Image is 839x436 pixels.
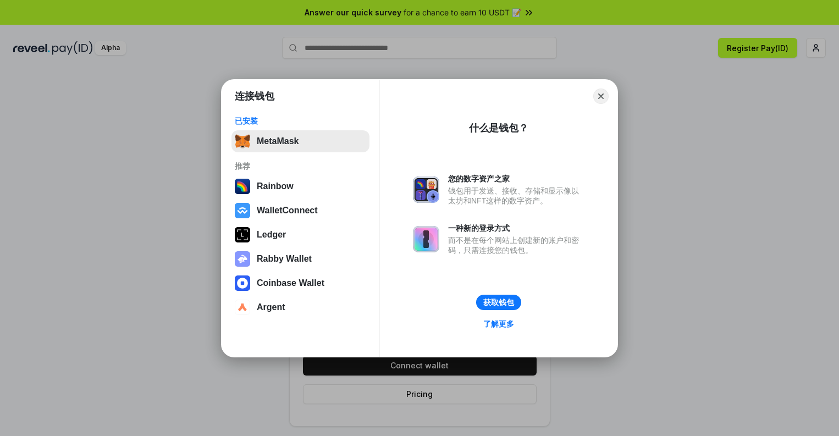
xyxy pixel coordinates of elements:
div: 什么是钱包？ [469,122,528,135]
div: 而不是在每个网站上创建新的账户和密码，只需连接您的钱包。 [448,235,584,255]
div: Ledger [257,230,286,240]
div: 了解更多 [483,319,514,329]
img: svg+xml,%3Csvg%20xmlns%3D%22http%3A%2F%2Fwww.w3.org%2F2000%2Fsvg%22%20fill%3D%22none%22%20viewBox... [413,176,439,203]
div: Coinbase Wallet [257,278,324,288]
button: MetaMask [231,130,369,152]
a: 了解更多 [477,317,521,331]
div: MetaMask [257,136,299,146]
img: svg+xml,%3Csvg%20fill%3D%22none%22%20height%3D%2233%22%20viewBox%3D%220%200%2035%2033%22%20width%... [235,134,250,149]
button: Coinbase Wallet [231,272,369,294]
img: svg+xml,%3Csvg%20xmlns%3D%22http%3A%2F%2Fwww.w3.org%2F2000%2Fsvg%22%20fill%3D%22none%22%20viewBox... [413,226,439,252]
img: svg+xml,%3Csvg%20width%3D%2228%22%20height%3D%2228%22%20viewBox%3D%220%200%2028%2028%22%20fill%3D... [235,203,250,218]
button: Ledger [231,224,369,246]
div: 获取钱包 [483,297,514,307]
div: Rainbow [257,181,294,191]
div: Rabby Wallet [257,254,312,264]
h1: 连接钱包 [235,90,274,103]
button: WalletConnect [231,200,369,222]
button: Close [593,89,609,104]
div: WalletConnect [257,206,318,216]
img: svg+xml,%3Csvg%20xmlns%3D%22http%3A%2F%2Fwww.w3.org%2F2000%2Fsvg%22%20fill%3D%22none%22%20viewBox... [235,251,250,267]
button: Rabby Wallet [231,248,369,270]
div: 已安装 [235,116,366,126]
div: 推荐 [235,161,366,171]
img: svg+xml,%3Csvg%20width%3D%22120%22%20height%3D%22120%22%20viewBox%3D%220%200%20120%20120%22%20fil... [235,179,250,194]
div: 一种新的登录方式 [448,223,584,233]
img: svg+xml,%3Csvg%20width%3D%2228%22%20height%3D%2228%22%20viewBox%3D%220%200%2028%2028%22%20fill%3D... [235,275,250,291]
div: 钱包用于发送、接收、存储和显示像以太坊和NFT这样的数字资产。 [448,186,584,206]
button: 获取钱包 [476,295,521,310]
img: svg+xml,%3Csvg%20width%3D%2228%22%20height%3D%2228%22%20viewBox%3D%220%200%2028%2028%22%20fill%3D... [235,300,250,315]
button: Rainbow [231,175,369,197]
div: 您的数字资产之家 [448,174,584,184]
img: svg+xml,%3Csvg%20xmlns%3D%22http%3A%2F%2Fwww.w3.org%2F2000%2Fsvg%22%20width%3D%2228%22%20height%3... [235,227,250,242]
button: Argent [231,296,369,318]
div: Argent [257,302,285,312]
